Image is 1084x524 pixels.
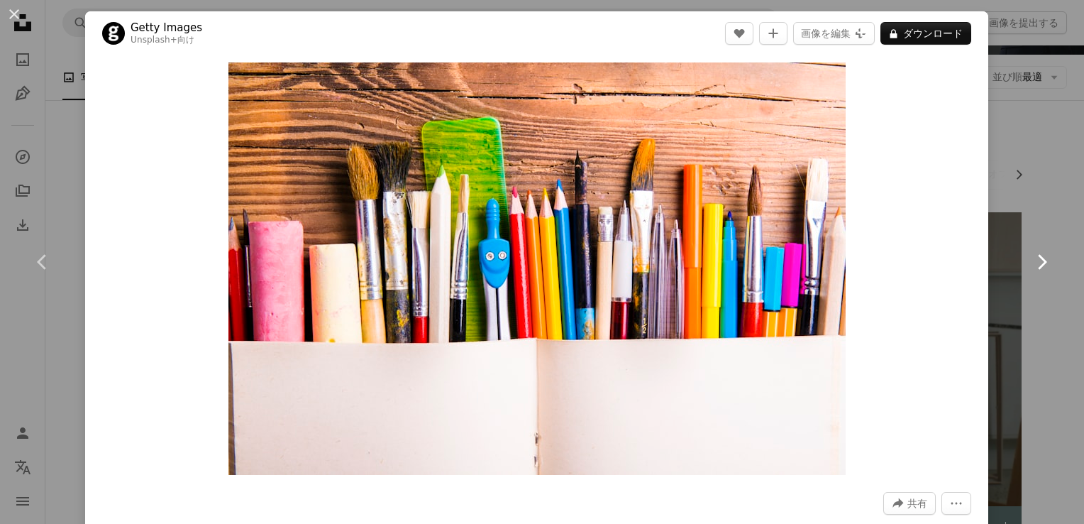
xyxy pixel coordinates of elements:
[228,62,846,475] button: この画像でズームインする
[725,22,753,45] button: いいね！
[880,22,971,45] button: ダウンロード
[883,492,936,515] button: このビジュアルを共有する
[131,35,202,46] div: 向け
[907,493,927,514] span: 共有
[999,194,1084,330] a: 次へ
[102,22,125,45] img: Getty Imagesのプロフィールを見る
[941,492,971,515] button: その他のアクション
[759,22,787,45] button: コレクションに追加する
[131,21,202,35] a: Getty Images
[131,35,177,45] a: Unsplash+
[228,62,846,475] img: ステーショナリー付きデスク。木製の背景にスタジオ撮影。
[793,22,875,45] button: 画像を編集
